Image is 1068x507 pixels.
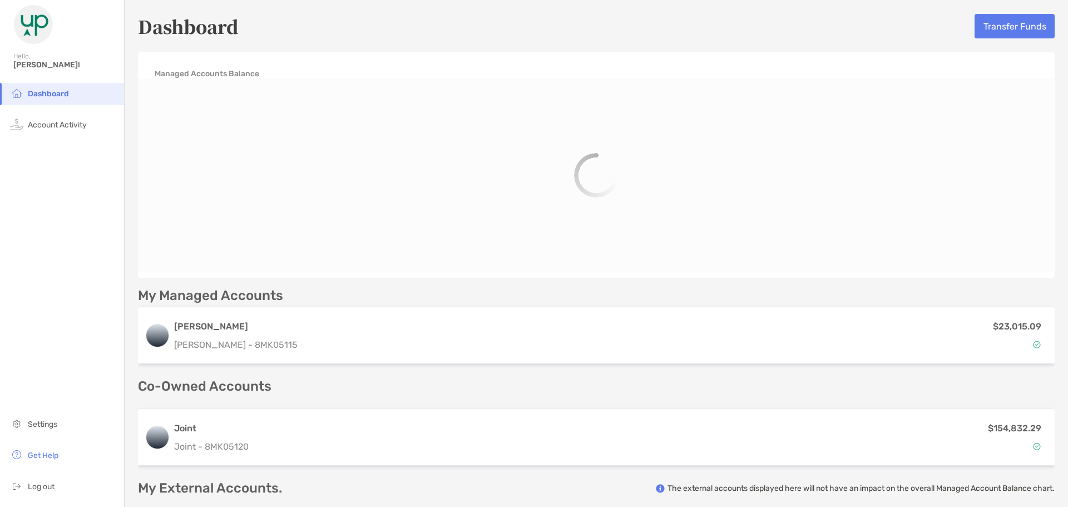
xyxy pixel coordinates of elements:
img: info [656,484,665,493]
button: Transfer Funds [975,14,1055,38]
img: Account Status icon [1033,442,1041,450]
p: [PERSON_NAME] - 8MK05115 [174,338,298,352]
span: Dashboard [28,89,69,99]
img: Account Status icon [1033,341,1041,348]
img: get-help icon [10,448,23,461]
img: logout icon [10,479,23,493]
span: Account Activity [28,120,87,130]
p: $154,832.29 [988,421,1041,435]
img: Zoe Logo [13,4,53,45]
img: logo account [146,324,169,347]
h3: [PERSON_NAME] [174,320,298,333]
p: The external accounts displayed here will not have an impact on the overall Managed Account Balan... [667,483,1055,494]
img: logo account [146,426,169,449]
p: Co-Owned Accounts [138,380,1055,393]
p: My Managed Accounts [138,289,283,303]
p: My External Accounts. [138,481,282,495]
p: $23,015.09 [993,319,1041,333]
img: household icon [10,86,23,100]
span: [PERSON_NAME]! [13,60,117,70]
h5: Dashboard [138,13,239,39]
h4: Managed Accounts Balance [155,69,259,78]
img: settings icon [10,417,23,430]
span: Get Help [28,451,58,460]
span: Settings [28,420,57,429]
span: Log out [28,482,55,491]
p: Joint - 8MK05120 [174,440,249,454]
h3: Joint [174,422,249,435]
img: activity icon [10,117,23,131]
